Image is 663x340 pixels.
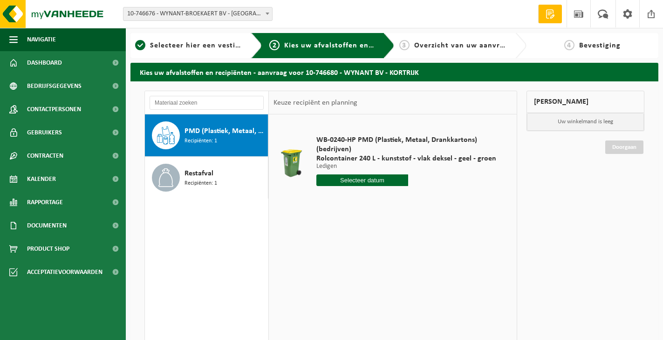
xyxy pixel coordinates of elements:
span: 2 [269,40,280,50]
button: PMD (Plastiek, Metaal, Drankkartons) (bedrijven) Recipiënten: 1 [145,114,268,157]
input: Materiaal zoeken [150,96,264,110]
p: Ledigen [316,163,500,170]
span: Kies uw afvalstoffen en recipiënten [284,42,412,49]
span: 3 [399,40,410,50]
span: 10-746676 - WYNANT-BROEKAERT BV - KORTRIJK [123,7,273,21]
a: Doorgaan [605,140,643,154]
span: Selecteer hier een vestiging [150,42,251,49]
span: Overzicht van uw aanvraag [414,42,513,49]
div: [PERSON_NAME] [526,91,644,113]
span: Recipiënten: 1 [185,179,217,188]
span: WB-0240-HP PMD (Plastiek, Metaal, Drankkartons) (bedrijven) [316,135,500,154]
span: Navigatie [27,28,56,51]
h2: Kies uw afvalstoffen en recipiënten - aanvraag voor 10-746680 - WYNANT BV - KORTRIJK [130,63,658,81]
p: Uw winkelmand is leeg [527,113,644,131]
button: Restafval Recipiënten: 1 [145,157,268,199]
span: Rolcontainer 240 L - kunststof - vlak deksel - geel - groen [316,154,500,163]
span: 10-746676 - WYNANT-BROEKAERT BV - KORTRIJK [123,7,272,20]
span: 1 [135,40,145,50]
span: Product Shop [27,237,69,260]
a: 1Selecteer hier een vestiging [135,40,244,51]
span: Restafval [185,168,213,179]
span: Acceptatievoorwaarden [27,260,103,284]
span: Rapportage [27,191,63,214]
span: Recipiënten: 1 [185,137,217,146]
span: Bevestiging [579,42,621,49]
span: Dashboard [27,51,62,74]
span: Documenten [27,214,67,237]
span: 4 [564,40,574,50]
span: Contactpersonen [27,98,81,121]
span: Gebruikers [27,121,62,144]
span: Contracten [27,144,63,167]
span: Kalender [27,167,56,191]
input: Selecteer datum [316,174,409,186]
span: PMD (Plastiek, Metaal, Drankkartons) (bedrijven) [185,126,266,137]
span: Bedrijfsgegevens [27,74,82,98]
div: Keuze recipiënt en planning [269,91,362,114]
